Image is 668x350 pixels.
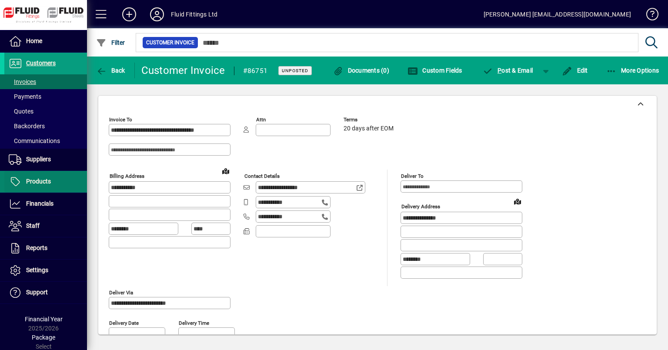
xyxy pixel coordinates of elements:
[26,60,56,67] span: Customers
[26,178,51,185] span: Products
[87,63,135,78] app-page-header-button: Back
[243,64,268,78] div: #86751
[606,67,659,74] span: More Options
[171,7,217,21] div: Fluid Fittings Ltd
[26,222,40,229] span: Staff
[4,89,87,104] a: Payments
[4,119,87,133] a: Backorders
[511,194,524,208] a: View on map
[484,7,631,21] div: [PERSON_NAME] [EMAIL_ADDRESS][DOMAIN_NAME]
[282,68,308,73] span: Unposted
[9,123,45,130] span: Backorders
[26,289,48,296] span: Support
[344,125,394,132] span: 20 days after EOM
[640,2,657,30] a: Knowledge Base
[115,7,143,22] button: Add
[498,67,501,74] span: P
[9,137,60,144] span: Communications
[405,63,464,78] button: Custom Fields
[9,78,36,85] span: Invoices
[109,320,139,326] mat-label: Delivery date
[26,244,47,251] span: Reports
[604,63,661,78] button: More Options
[143,7,171,22] button: Profile
[9,108,33,115] span: Quotes
[344,117,396,123] span: Terms
[4,282,87,303] a: Support
[94,63,127,78] button: Back
[4,74,87,89] a: Invoices
[333,67,389,74] span: Documents (0)
[9,93,41,100] span: Payments
[25,316,63,323] span: Financial Year
[483,67,533,74] span: ost & Email
[4,149,87,170] a: Suppliers
[401,173,424,179] mat-label: Deliver To
[4,215,87,237] a: Staff
[26,267,48,273] span: Settings
[179,320,209,326] mat-label: Delivery time
[146,38,194,47] span: Customer Invoice
[407,67,462,74] span: Custom Fields
[96,39,125,46] span: Filter
[4,171,87,193] a: Products
[562,67,588,74] span: Edit
[331,63,391,78] button: Documents (0)
[109,289,133,295] mat-label: Deliver via
[141,63,225,77] div: Customer Invoice
[560,63,590,78] button: Edit
[26,37,42,44] span: Home
[4,104,87,119] a: Quotes
[478,63,538,78] button: Post & Email
[219,164,233,178] a: View on map
[96,67,125,74] span: Back
[26,200,53,207] span: Financials
[4,193,87,215] a: Financials
[4,30,87,52] a: Home
[256,117,266,123] mat-label: Attn
[4,133,87,148] a: Communications
[26,156,51,163] span: Suppliers
[4,237,87,259] a: Reports
[94,35,127,50] button: Filter
[109,117,132,123] mat-label: Invoice To
[4,260,87,281] a: Settings
[32,334,55,341] span: Package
